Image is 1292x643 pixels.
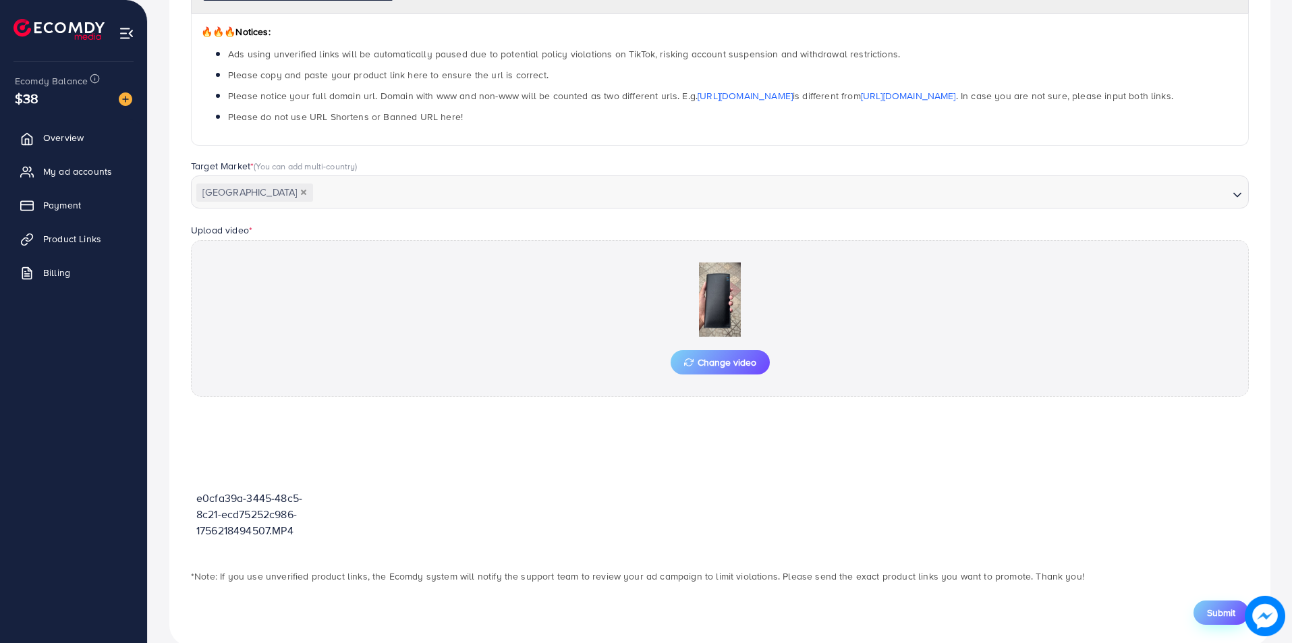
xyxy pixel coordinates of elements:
[15,74,88,88] span: Ecomdy Balance
[201,25,271,38] span: Notices:
[43,198,81,212] span: Payment
[698,89,793,103] a: [URL][DOMAIN_NAME]
[201,25,235,38] span: 🔥🔥🔥
[10,158,137,185] a: My ad accounts
[119,26,134,41] img: menu
[1245,596,1285,636] img: image
[43,131,84,144] span: Overview
[300,189,307,196] button: Deselect Pakistan
[10,259,137,286] a: Billing
[228,68,549,82] span: Please copy and paste your product link here to ensure the url is correct.
[1193,600,1249,625] button: Submit
[228,110,463,123] span: Please do not use URL Shortens or Banned URL here!
[228,47,900,61] span: Ads using unverified links will be automatically paused due to potential policy violations on Tik...
[119,92,132,106] img: image
[10,124,137,151] a: Overview
[191,159,358,173] label: Target Market
[196,490,325,538] p: e0cfa39a-3445-48c5-8c21-ecd75252c986-1756218494507.MP4
[191,175,1249,208] div: Search for option
[314,183,1227,204] input: Search for option
[191,568,1249,584] p: *Note: If you use unverified product links, the Ecomdy system will notify the support team to rev...
[861,89,956,103] a: [URL][DOMAIN_NAME]
[196,184,313,202] span: [GEOGRAPHIC_DATA]
[10,192,137,219] a: Payment
[191,223,252,237] label: Upload video
[43,232,101,246] span: Product Links
[10,225,137,252] a: Product Links
[43,266,70,279] span: Billing
[1207,606,1235,619] span: Submit
[254,160,357,172] span: (You can add multi-country)
[652,262,787,337] img: Preview Image
[43,165,112,178] span: My ad accounts
[13,19,105,40] img: logo
[15,88,38,108] span: $38
[671,350,770,374] button: Change video
[684,358,756,367] span: Change video
[228,89,1173,103] span: Please notice your full domain url. Domain with www and non-www will be counted as two different ...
